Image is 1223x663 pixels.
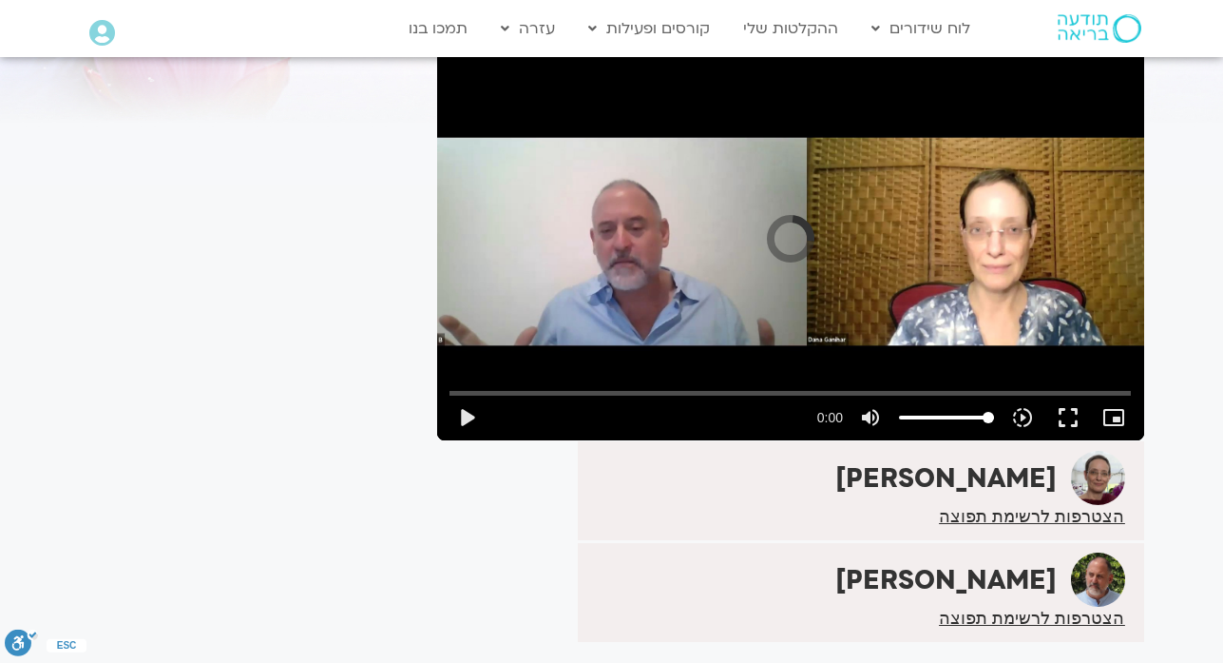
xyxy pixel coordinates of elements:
a: קורסים ופעילות [579,10,719,47]
img: דנה גניהר [1071,451,1125,505]
img: ברוך ברנר [1071,553,1125,607]
a: לוח שידורים [862,10,980,47]
a: הצטרפות לרשימת תפוצה [939,508,1124,525]
a: הצטרפות לרשימת תפוצה [939,610,1124,627]
img: תודעה בריאה [1058,14,1141,43]
strong: [PERSON_NAME] [835,562,1057,598]
strong: [PERSON_NAME] [835,460,1057,497]
a: עזרה [491,10,564,47]
a: ההקלטות שלי [734,10,848,47]
a: תמכו בנו [399,10,477,47]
